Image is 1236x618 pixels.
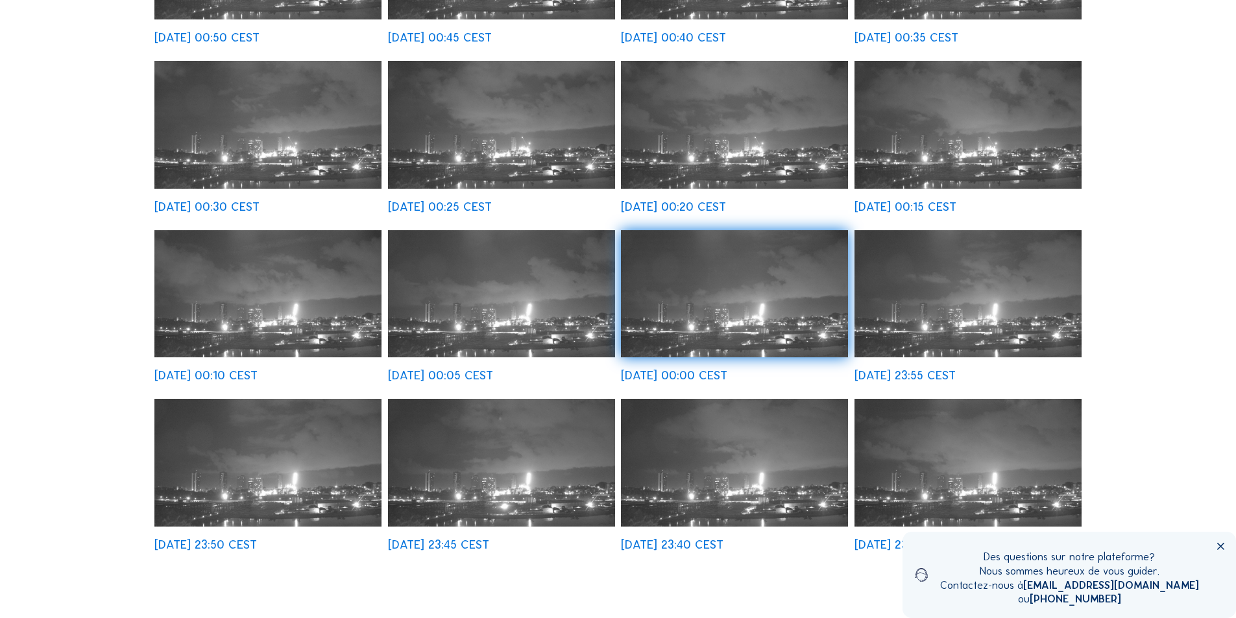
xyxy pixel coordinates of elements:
div: [DATE] 23:35 CEST [854,539,956,551]
div: [DATE] 00:40 CEST [621,32,726,44]
img: image_25075032 [154,230,382,358]
img: image_25117183 [854,399,1082,527]
div: [DATE] 23:50 CEST [154,539,257,551]
img: image_25091688 [388,230,615,358]
img: image_24986033 [154,61,382,189]
img: image_25176785 [854,230,1082,358]
img: image_24934916 [621,230,848,358]
div: [DATE] 00:30 CEST [154,201,260,213]
div: [DATE] 00:45 CEST [388,32,492,44]
div: Contactez-nous à [940,578,1199,593]
img: image_25017449 [388,61,615,189]
div: [DATE] 00:20 CEST [621,201,726,213]
a: [PHONE_NUMBER] [1030,592,1121,605]
img: operator [915,550,928,599]
img: image_25230785 [154,399,382,527]
div: ou [940,592,1199,606]
div: [DATE] 00:15 CEST [854,201,956,213]
div: Des questions sur notre plateforme? [940,550,1199,564]
img: image_25451117 [388,399,615,527]
div: [DATE] 00:00 CEST [621,370,727,382]
a: [EMAIL_ADDRESS][DOMAIN_NAME] [1023,578,1199,591]
div: [DATE] 00:10 CEST [154,370,258,382]
div: Nous sommes heureux de vous guider. [940,564,1199,578]
div: [DATE] 00:50 CEST [154,32,260,44]
div: [DATE] 23:55 CEST [854,370,956,382]
div: [DATE] 00:35 CEST [854,32,958,44]
div: [DATE] 23:45 CEST [388,539,489,551]
img: image_25117653 [621,399,848,527]
div: [DATE] 00:05 CEST [388,370,493,382]
div: [DATE] 00:25 CEST [388,201,492,213]
img: image_25343184 [854,61,1082,189]
img: image_25116915 [621,61,848,189]
div: [DATE] 23:40 CEST [621,539,723,551]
